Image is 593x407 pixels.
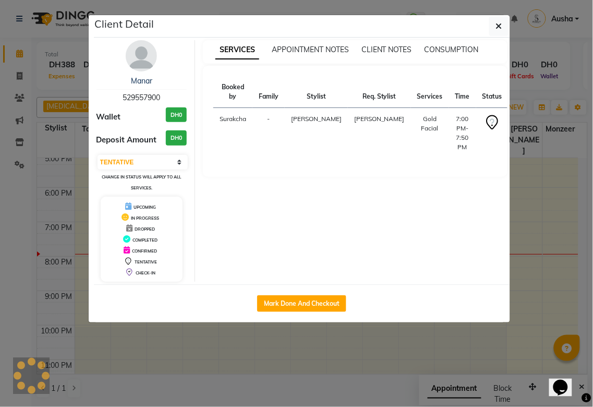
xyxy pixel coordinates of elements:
th: Booked by [213,76,252,108]
th: Time [449,76,476,108]
h5: Client Detail [95,16,154,32]
span: [PERSON_NAME] [291,115,342,123]
span: IN PROGRESS [131,216,159,221]
h3: DH0 [166,107,187,123]
div: Gold Facial [417,114,443,133]
th: Services [411,76,449,108]
th: Stylist [285,76,348,108]
span: CONFIRMED [132,248,157,254]
td: 7:00 PM-7:50 PM [449,108,476,159]
td: - [252,108,285,159]
span: UPCOMING [134,205,156,210]
iframe: chat widget [549,365,583,397]
th: Status [476,76,509,108]
span: Wallet [96,111,121,123]
th: Req. Stylist [348,76,411,108]
span: 529557900 [123,93,160,102]
td: Surakcha [213,108,252,159]
small: Change in status will apply to all services. [102,174,181,190]
span: COMPLETED [132,237,158,243]
img: avatar [126,40,157,71]
span: CONSUMPTION [425,45,479,54]
span: Deposit Amount [96,134,157,146]
span: CLIENT NOTES [361,45,412,54]
a: Manar [131,76,152,86]
span: DROPPED [135,226,155,232]
span: SERVICES [215,41,259,59]
button: Mark Done And Checkout [257,295,346,312]
span: [PERSON_NAME] [354,115,405,123]
h3: DH0 [166,130,187,146]
th: Family [252,76,285,108]
span: CHECK-IN [136,270,155,276]
span: TENTATIVE [135,259,157,265]
span: APPOINTMENT NOTES [272,45,349,54]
